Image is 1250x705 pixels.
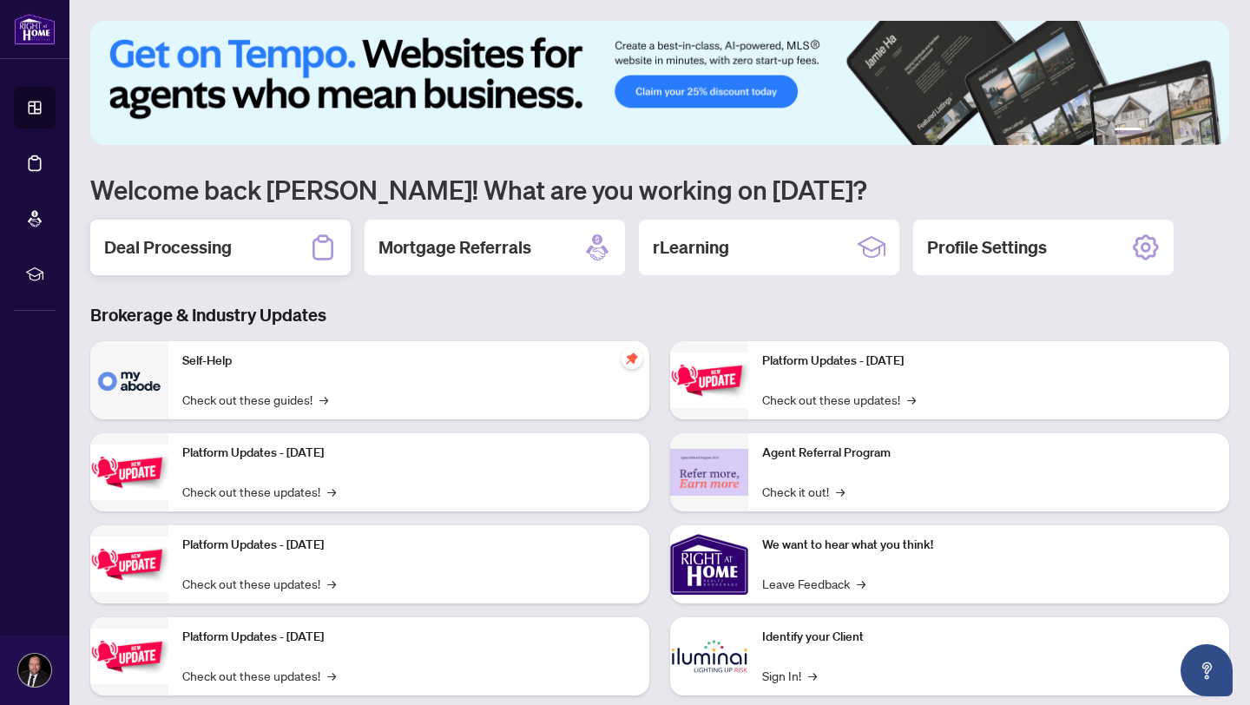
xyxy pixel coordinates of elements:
a: Check out these guides!→ [182,390,328,409]
button: 2 [1149,128,1156,135]
p: Platform Updates - [DATE] [182,628,635,647]
img: Identify your Client [670,617,748,695]
img: We want to hear what you think! [670,525,748,603]
a: Leave Feedback→ [762,574,865,593]
p: We want to hear what you think! [762,536,1215,555]
h2: rLearning [653,235,729,260]
p: Identify your Client [762,628,1215,647]
a: Check out these updates!→ [182,574,336,593]
a: Check out these updates!→ [182,482,336,501]
h2: Deal Processing [104,235,232,260]
img: Self-Help [90,341,168,419]
h2: Profile Settings [927,235,1047,260]
a: Check it out!→ [762,482,845,501]
p: Platform Updates - [DATE] [762,352,1215,371]
button: 1 [1115,128,1142,135]
button: 4 [1177,128,1184,135]
p: Platform Updates - [DATE] [182,444,635,463]
span: → [327,574,336,593]
a: Sign In!→ [762,666,817,685]
span: → [327,482,336,501]
span: → [808,666,817,685]
img: Slide 0 [90,21,1229,145]
h2: Mortgage Referrals [378,235,531,260]
span: pushpin [622,348,642,369]
img: Profile Icon [18,654,51,687]
a: Check out these updates!→ [762,390,916,409]
img: Platform Updates - September 16, 2025 [90,445,168,499]
button: 5 [1191,128,1198,135]
button: Open asap [1181,644,1233,696]
p: Self-Help [182,352,635,371]
span: → [857,574,865,593]
span: → [319,390,328,409]
img: Platform Updates - June 23, 2025 [670,352,748,407]
a: Check out these updates!→ [182,666,336,685]
img: Platform Updates - July 21, 2025 [90,537,168,591]
span: → [327,666,336,685]
img: Agent Referral Program [670,449,748,497]
h3: Brokerage & Industry Updates [90,303,1229,327]
button: 6 [1205,128,1212,135]
h1: Welcome back [PERSON_NAME]! What are you working on [DATE]? [90,173,1229,206]
button: 3 [1163,128,1170,135]
img: logo [14,13,56,45]
span: → [907,390,916,409]
p: Agent Referral Program [762,444,1215,463]
p: Platform Updates - [DATE] [182,536,635,555]
img: Platform Updates - July 8, 2025 [90,629,168,683]
span: → [836,482,845,501]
